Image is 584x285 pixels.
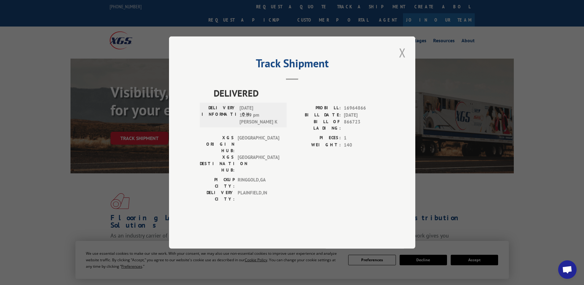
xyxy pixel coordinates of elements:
[238,176,279,189] span: RINGGOLD , GA
[292,118,341,131] label: BILL OF LADING:
[344,105,385,112] span: 16964866
[214,86,385,100] span: DELIVERED
[202,105,236,126] label: DELIVERY INFORMATION:
[558,260,577,279] a: Open chat
[200,176,235,189] label: PICKUP CITY:
[344,118,385,131] span: 866723
[344,112,385,119] span: [DATE]
[240,105,281,126] span: [DATE] 12:39 pm [PERSON_NAME] K
[292,112,341,119] label: BILL DATE:
[238,154,279,173] span: [GEOGRAPHIC_DATA]
[238,189,279,202] span: PLAINFIELD , IN
[344,142,385,149] span: 140
[200,154,235,173] label: XGS DESTINATION HUB:
[292,142,341,149] label: WEIGHT:
[200,189,235,202] label: DELIVERY CITY:
[397,44,408,61] button: Close modal
[344,134,385,142] span: 1
[200,134,235,154] label: XGS ORIGIN HUB:
[238,134,279,154] span: [GEOGRAPHIC_DATA]
[200,59,385,71] h2: Track Shipment
[292,105,341,112] label: PROBILL:
[292,134,341,142] label: PIECES:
